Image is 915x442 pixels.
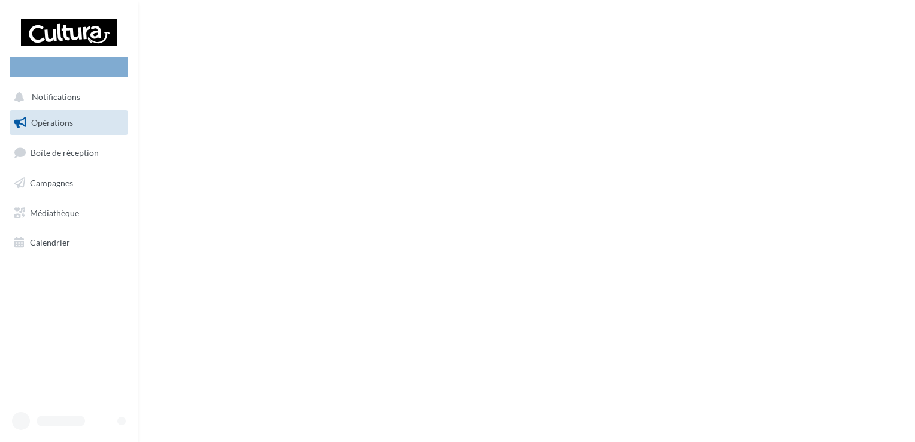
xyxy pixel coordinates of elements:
span: Campagnes [30,178,73,188]
span: Calendrier [30,237,70,247]
a: Calendrier [7,230,131,255]
span: Médiathèque [30,207,79,217]
span: Opérations [31,117,73,128]
div: Nouvelle campagne [10,57,128,77]
span: Notifications [32,92,80,102]
a: Boîte de réception [7,140,131,165]
span: Boîte de réception [31,147,99,158]
a: Médiathèque [7,201,131,226]
a: Campagnes [7,171,131,196]
a: Opérations [7,110,131,135]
